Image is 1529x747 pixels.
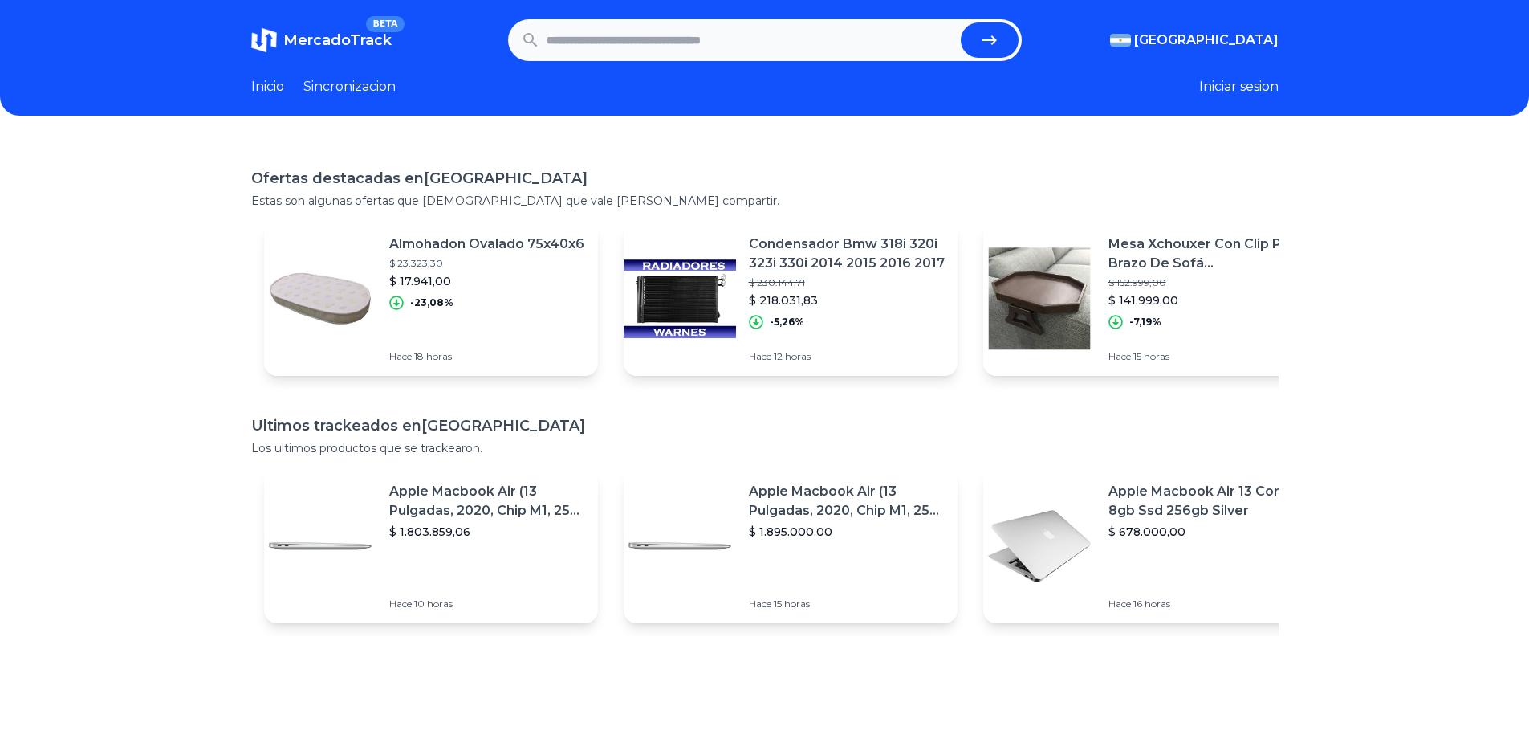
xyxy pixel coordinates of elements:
p: Hace 15 horas [1108,350,1304,363]
h1: Ofertas destacadas en [GEOGRAPHIC_DATA] [251,167,1279,190]
img: Argentina [1110,34,1131,47]
a: Inicio [251,77,284,96]
img: Featured image [983,490,1096,602]
p: Condensador Bmw 318i 320i 323i 330i 2014 2015 2016 2017 [749,235,945,273]
p: Apple Macbook Air 13 Core I5 8gb Ssd 256gb Silver [1108,482,1304,520]
p: $ 230.144,71 [749,276,945,289]
p: -23,08% [410,296,453,309]
p: $ 1.895.000,00 [749,524,945,540]
a: MercadoTrackBETA [251,27,392,53]
a: Featured imageAlmohadon Ovalado 75x40x6$ 23.323,30$ 17.941,00-23,08%Hace 18 horas [264,222,598,376]
h1: Ultimos trackeados en [GEOGRAPHIC_DATA] [251,414,1279,437]
p: Los ultimos productos que se trackearon. [251,440,1279,456]
p: Almohadon Ovalado 75x40x6 [389,235,584,254]
button: [GEOGRAPHIC_DATA] [1110,31,1279,50]
img: Featured image [624,243,736,355]
a: Sincronizacion [303,77,396,96]
p: Apple Macbook Air (13 Pulgadas, 2020, Chip M1, 256 Gb De Ssd, 8 Gb De Ram) - Plata [749,482,945,520]
a: Featured imageApple Macbook Air (13 Pulgadas, 2020, Chip M1, 256 Gb De Ssd, 8 Gb De Ram) - Plata$... [624,469,958,623]
img: MercadoTrack [251,27,277,53]
a: Featured imageApple Macbook Air (13 Pulgadas, 2020, Chip M1, 256 Gb De Ssd, 8 Gb De Ram) - Plata$... [264,469,598,623]
p: Hace 18 horas [389,350,584,363]
span: MercadoTrack [283,31,392,49]
p: Hace 15 horas [749,598,945,610]
p: $ 678.000,00 [1108,524,1304,540]
p: Hace 12 horas [749,350,945,363]
p: $ 141.999,00 [1108,292,1304,308]
p: Hace 10 horas [389,598,585,610]
p: $ 17.941,00 [389,273,584,289]
p: Estas son algunas ofertas que [DEMOGRAPHIC_DATA] que vale [PERSON_NAME] compartir. [251,193,1279,209]
p: $ 218.031,83 [749,292,945,308]
p: -7,19% [1129,316,1161,329]
img: Featured image [264,490,376,602]
button: Iniciar sesion [1199,77,1279,96]
img: Featured image [983,243,1096,355]
p: Mesa Xchouxer Con Clip Para Brazo De Sofá [PERSON_NAME] Ews [1108,235,1304,273]
img: Featured image [624,490,736,602]
p: $ 152.999,00 [1108,276,1304,289]
p: Apple Macbook Air (13 Pulgadas, 2020, Chip M1, 256 Gb De Ssd, 8 Gb De Ram) - Plata [389,482,585,520]
p: -5,26% [770,316,804,329]
a: Featured imageMesa Xchouxer Con Clip Para Brazo De Sofá [PERSON_NAME] Ews$ 152.999,00$ 141.999,00... [983,222,1317,376]
a: Featured imageApple Macbook Air 13 Core I5 8gb Ssd 256gb Silver$ 678.000,00Hace 16 horas [983,469,1317,623]
span: BETA [366,16,404,32]
span: [GEOGRAPHIC_DATA] [1134,31,1279,50]
a: Featured imageCondensador Bmw 318i 320i 323i 330i 2014 2015 2016 2017$ 230.144,71$ 218.031,83-5,2... [624,222,958,376]
p: Hace 16 horas [1108,598,1304,610]
img: Featured image [264,243,376,355]
p: $ 23.323,30 [389,257,584,270]
p: $ 1.803.859,06 [389,524,585,540]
